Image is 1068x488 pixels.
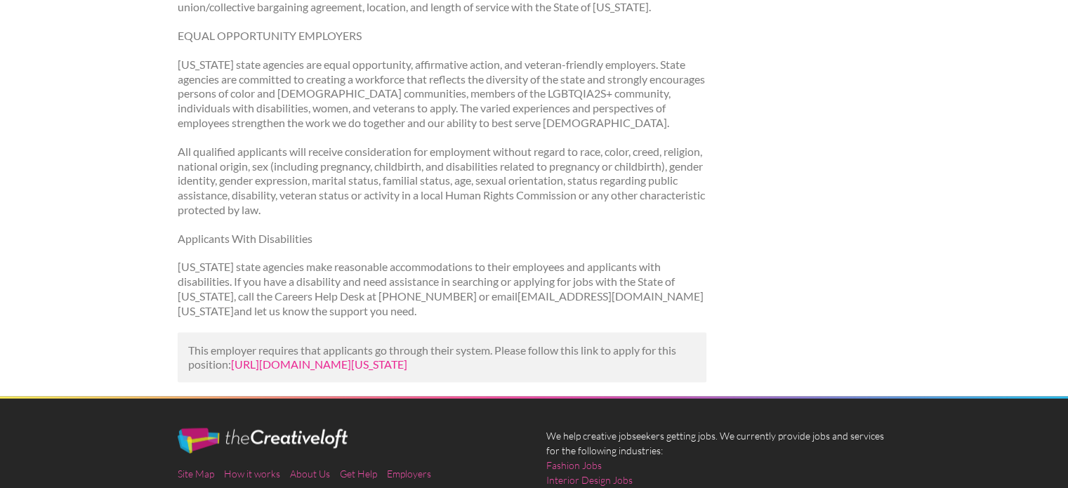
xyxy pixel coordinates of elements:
p: [US_STATE] state agencies are equal opportunity, affirmative action, and veteran-friendly employe... [178,58,706,131]
p: Applicants With Disabilities [178,232,706,246]
p: EQUAL OPPORTUNITY EMPLOYERS [178,29,706,44]
a: [URL][DOMAIN_NAME][US_STATE] [231,357,407,371]
p: [US_STATE] state agencies make reasonable accommodations to their employees and applicants with d... [178,260,706,318]
a: How it works [224,468,280,480]
a: Fashion Jobs [546,458,602,473]
img: The Creative Loft [178,428,348,454]
a: Site Map [178,468,214,480]
p: All qualified applicants will receive consideration for employment without regard to race, color,... [178,145,706,218]
p: This employer requires that applicants go through their system. Please follow this link to apply ... [188,343,696,373]
a: Interior Design Jobs [546,473,633,487]
a: Employers [387,468,431,480]
a: About Us [290,468,330,480]
a: Get Help [340,468,377,480]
